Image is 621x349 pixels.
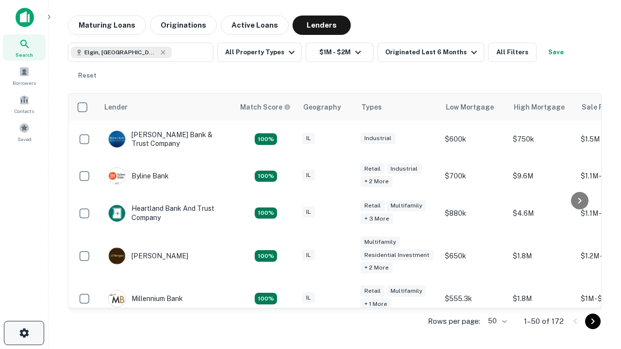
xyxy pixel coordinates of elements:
div: + 2 more [360,262,392,273]
div: 50 [484,314,508,328]
div: + 1 more [360,299,391,310]
div: Multifamily [387,286,426,297]
img: capitalize-icon.png [16,8,34,27]
div: Heartland Bank And Trust Company [108,204,225,222]
td: $600k [440,121,508,158]
div: Matching Properties: 16, hasApolloMatch: undefined [255,293,277,304]
th: Capitalize uses an advanced AI algorithm to match your search with the best lender. The match sco... [234,94,297,121]
th: Lender [98,94,234,121]
div: + 3 more [360,213,393,224]
div: Lender [104,101,128,113]
img: picture [109,248,125,264]
div: Retail [360,163,385,174]
h6: Match Score [240,102,289,112]
div: Geography [303,101,341,113]
div: IL [302,170,315,181]
button: All Filters [488,43,537,62]
div: Matching Properties: 19, hasApolloMatch: undefined [255,207,277,219]
div: Industrial [387,163,422,174]
span: Saved [17,135,32,143]
div: Residential Investment [360,250,433,261]
div: Millennium Bank [108,290,183,307]
td: $1.8M [508,280,576,317]
th: High Mortgage [508,94,576,121]
div: Byline Bank [108,167,169,185]
td: $700k [440,158,508,194]
a: Contacts [3,91,46,117]
div: IL [302,206,315,218]
div: Matching Properties: 18, hasApolloMatch: undefined [255,171,277,182]
button: Maturing Loans [68,16,146,35]
img: picture [109,168,125,184]
span: Contacts [15,107,34,115]
th: Types [356,94,440,121]
button: Reset [72,66,103,85]
td: $4.6M [508,194,576,231]
div: [PERSON_NAME] [108,247,188,265]
td: $1.8M [508,232,576,281]
div: Multifamily [387,200,426,211]
button: Save your search to get updates of matches that match your search criteria. [540,43,572,62]
th: Geography [297,94,356,121]
div: Matching Properties: 23, hasApolloMatch: undefined [255,250,277,262]
span: Elgin, [GEOGRAPHIC_DATA], [GEOGRAPHIC_DATA] [84,48,157,57]
iframe: Chat Widget [572,240,621,287]
img: picture [109,131,125,147]
div: IL [302,133,315,144]
img: picture [109,205,125,222]
th: Low Mortgage [440,94,508,121]
a: Saved [3,119,46,145]
span: Borrowers [13,79,36,87]
p: Rows per page: [428,316,480,327]
div: Industrial [360,133,395,144]
button: Lenders [293,16,351,35]
div: Capitalize uses an advanced AI algorithm to match your search with the best lender. The match sco... [240,102,291,112]
a: Search [3,34,46,61]
td: $650k [440,232,508,281]
td: $880k [440,194,508,231]
div: Types [361,101,382,113]
div: IL [302,250,315,261]
span: Search [16,51,33,59]
div: + 2 more [360,176,392,187]
a: Borrowers [3,63,46,89]
p: 1–50 of 172 [524,316,564,327]
td: $555.3k [440,280,508,317]
div: Multifamily [360,237,400,248]
div: Matching Properties: 28, hasApolloMatch: undefined [255,133,277,145]
div: Retail [360,286,385,297]
div: High Mortgage [514,101,565,113]
button: Active Loans [221,16,289,35]
button: Go to next page [585,314,601,329]
button: Originated Last 6 Months [377,43,484,62]
button: $1M - $2M [306,43,374,62]
div: Originated Last 6 Months [385,47,480,58]
button: Originations [150,16,217,35]
div: Low Mortgage [446,101,494,113]
td: $750k [508,121,576,158]
div: [PERSON_NAME] Bank & Trust Company [108,130,225,148]
img: picture [109,290,125,307]
div: IL [302,292,315,303]
td: $9.6M [508,158,576,194]
button: All Property Types [217,43,302,62]
div: Retail [360,200,385,211]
